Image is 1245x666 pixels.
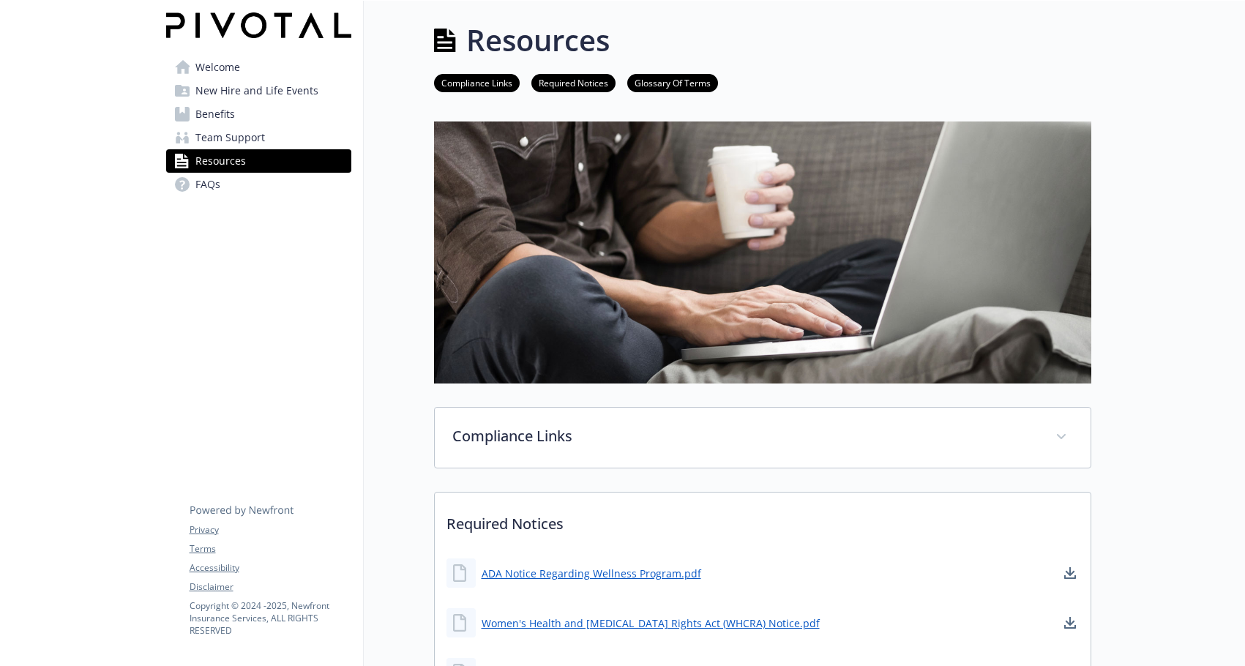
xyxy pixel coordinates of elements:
[166,173,351,196] a: FAQs
[190,561,351,575] a: Accessibility
[1061,614,1079,632] a: download document
[434,75,520,89] a: Compliance Links
[531,75,616,89] a: Required Notices
[482,616,820,631] a: Women's Health and [MEDICAL_DATA] Rights Act (WHCRA) Notice.pdf
[195,126,265,149] span: Team Support
[627,75,718,89] a: Glossary Of Terms
[466,18,610,62] h1: Resources
[166,126,351,149] a: Team Support
[195,149,246,173] span: Resources
[166,149,351,173] a: Resources
[452,425,1038,447] p: Compliance Links
[190,599,351,637] p: Copyright © 2024 - 2025 , Newfront Insurance Services, ALL RIGHTS RESERVED
[166,79,351,102] a: New Hire and Life Events
[195,173,220,196] span: FAQs
[482,566,701,581] a: ADA Notice Regarding Wellness Program.pdf
[195,102,235,126] span: Benefits
[195,56,240,79] span: Welcome
[190,542,351,555] a: Terms
[190,580,351,594] a: Disclaimer
[434,121,1091,383] img: resources page banner
[166,56,351,79] a: Welcome
[195,79,318,102] span: New Hire and Life Events
[190,523,351,536] a: Privacy
[435,493,1091,547] p: Required Notices
[435,408,1091,468] div: Compliance Links
[166,102,351,126] a: Benefits
[1061,564,1079,582] a: download document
